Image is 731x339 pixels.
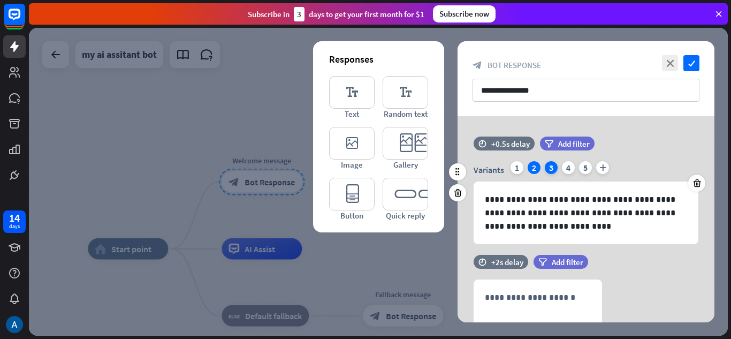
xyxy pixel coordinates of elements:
[662,55,678,71] i: close
[294,7,304,21] div: 3
[248,7,424,21] div: Subscribe in days to get your first month for $1
[491,257,523,267] div: +2s delay
[478,140,486,147] i: time
[9,223,20,230] div: days
[9,213,20,223] div: 14
[488,60,541,70] span: Bot Response
[558,139,590,149] span: Add filter
[3,210,26,233] a: 14 days
[9,4,41,36] button: Open LiveChat chat widget
[683,55,699,71] i: check
[545,140,553,148] i: filter
[433,5,496,22] div: Subscribe now
[511,161,523,174] div: 1
[538,258,547,266] i: filter
[545,161,558,174] div: 3
[473,61,482,70] i: block_bot_response
[474,164,504,175] span: Variants
[491,139,530,149] div: +0.5s delay
[579,161,592,174] div: 5
[528,161,540,174] div: 2
[478,258,486,266] i: time
[552,257,583,267] span: Add filter
[596,161,609,174] i: plus
[562,161,575,174] div: 4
